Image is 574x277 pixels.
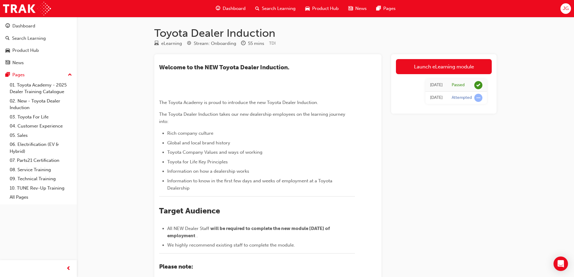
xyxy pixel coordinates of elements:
a: 03. Toyota For Life [7,112,74,122]
span: The Toyota Academy is proud to introduce the new Toyota Dealer Induction. [159,100,318,105]
button: Pages [2,69,74,80]
span: Information on how a dealership works [167,168,249,174]
span: clock-icon [241,41,246,46]
span: learningRecordVerb_PASS-icon [474,81,482,89]
a: pages-iconPages [372,2,400,15]
span: ​Welcome to the NEW Toyota Dealer Induction. [159,64,289,71]
a: 04. Customer Experience [7,121,74,131]
div: News [12,59,24,66]
span: car-icon [5,48,10,53]
span: JG [563,5,569,12]
div: Stream: Onboarding [194,40,236,47]
span: prev-icon [66,265,71,272]
span: Pages [383,5,396,12]
span: pages-icon [376,5,381,12]
span: learningRecordVerb_ATTEMPT-icon [474,94,482,102]
div: Thu Aug 14 2025 12:35:39 GMT+1000 (Australian Eastern Standard Time) [430,82,443,89]
a: 08. Service Training [7,165,74,175]
span: guage-icon [216,5,220,12]
div: Pages [12,71,25,78]
span: will be required to complete the new module [DATE] of employment [167,226,331,238]
a: news-iconNews [343,2,372,15]
div: Type [154,40,182,47]
span: car-icon [305,5,310,12]
span: guage-icon [5,24,10,29]
h1: Toyota Dealer Induction [154,27,497,40]
div: 55 mins [248,40,264,47]
a: All Pages [7,193,74,202]
a: car-iconProduct Hub [300,2,343,15]
span: learningResourceType_ELEARNING-icon [154,41,159,46]
a: 06. Electrification (EV & Hybrid) [7,140,74,156]
a: search-iconSearch Learning [250,2,300,15]
span: We highly recommend existing staff to complete the module. [167,242,295,248]
a: 10. TUNE Rev-Up Training [7,184,74,193]
span: news-icon [348,5,353,12]
div: Duration [241,40,264,47]
span: News [355,5,367,12]
span: Please note: [159,263,193,270]
div: Open Intercom Messenger [554,257,568,271]
span: All NEW Dealer Staff [167,226,209,231]
span: Information to know in the first few days and weeks of employment at a Toyota Dealership [167,178,334,191]
div: eLearning [161,40,182,47]
a: 09. Technical Training [7,174,74,184]
span: pages-icon [5,72,10,78]
div: Passed [452,82,465,88]
a: Product Hub [2,45,74,56]
span: news-icon [5,60,10,66]
a: News [2,57,74,68]
span: Product Hub [312,5,339,12]
a: 07. Parts21 Certification [7,156,74,165]
img: Trak [3,2,51,15]
button: DashboardSearch LearningProduct HubNews [2,19,74,69]
span: Dashboard [223,5,246,12]
span: . [196,233,198,238]
a: guage-iconDashboard [211,2,250,15]
div: Search Learning [12,35,46,42]
span: search-icon [5,36,10,41]
span: Learning resource code [269,41,276,46]
div: Attempted [452,95,472,101]
span: Search Learning [262,5,296,12]
a: 02. New - Toyota Dealer Induction [7,96,74,112]
div: Dashboard [12,23,35,30]
a: Launch eLearning module [396,59,492,74]
span: Toyota for Life Key Principles [167,159,228,165]
span: up-icon [68,71,72,79]
a: Search Learning [2,33,74,44]
a: Dashboard [2,20,74,32]
span: search-icon [255,5,259,12]
span: Target Audience [159,206,220,216]
div: Stream [187,40,236,47]
div: Product Hub [12,47,39,54]
button: JG [560,3,571,14]
a: 05. Sales [7,131,74,140]
span: Rich company culture [167,131,213,136]
span: Toyota Company Values and ways of working [167,150,262,155]
span: Global and local brand history [167,140,230,146]
span: target-icon [187,41,191,46]
div: Thu Aug 14 2025 10:44:16 GMT+1000 (Australian Eastern Standard Time) [430,94,443,101]
span: The Toyota Dealer Induction takes our new dealership employees on the learning journey into: [159,112,347,124]
a: 01. Toyota Academy - 2025 Dealer Training Catalogue [7,80,74,96]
